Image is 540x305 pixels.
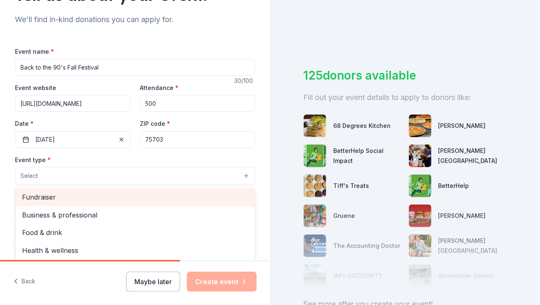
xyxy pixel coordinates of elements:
[22,227,248,238] span: Food & drink
[15,167,255,185] button: Select
[22,192,248,202] span: Fundraiser
[21,171,38,181] span: Select
[22,245,248,256] span: Health & wellness
[15,186,255,286] div: Select
[22,210,248,220] span: Business & professional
